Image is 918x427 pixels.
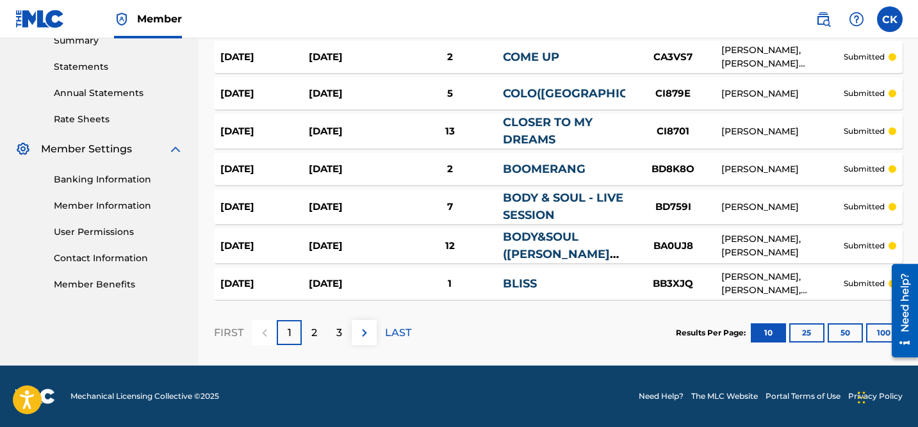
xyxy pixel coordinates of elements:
img: MLC Logo [15,10,65,28]
div: [DATE] [220,124,309,139]
img: help [849,12,864,27]
a: COLO([GEOGRAPHIC_DATA])RS [503,86,691,101]
a: Public Search [810,6,836,32]
button: 50 [828,323,863,342]
div: Help [844,6,869,32]
div: [DATE] [220,200,309,214]
p: submitted [844,240,885,252]
a: BODY & SOUL - LIVE SESSION [503,191,623,222]
a: CLOSER TO MY DREAMS [503,115,593,147]
p: submitted [844,125,885,137]
a: Contact Information [54,252,183,265]
div: [DATE] [309,50,397,65]
a: Banking Information [54,173,183,186]
span: Member Settings [41,141,132,157]
p: Results Per Page: [676,327,749,339]
div: 12 [397,239,503,254]
a: Rate Sheets [54,113,183,126]
div: [DATE] [309,239,397,254]
a: Member Benefits [54,278,183,291]
img: search [816,12,831,27]
div: [DATE] [220,162,309,177]
iframe: Chat Widget [854,366,918,427]
div: [DATE] [309,86,397,101]
div: [PERSON_NAME], [PERSON_NAME] [PERSON_NAME] [721,44,844,70]
a: Summary [54,34,183,47]
span: Mechanical Licensing Collective © 2025 [70,391,219,402]
div: User Menu [877,6,903,32]
iframe: Resource Center [882,259,918,362]
a: BLISS [503,277,537,291]
a: Portal Terms of Use [766,391,840,402]
div: BD8K8O [625,162,721,177]
p: submitted [844,88,885,99]
div: 2 [397,162,503,177]
div: [DATE] [309,277,397,291]
div: BD759I [625,200,721,214]
a: Privacy Policy [848,391,903,402]
a: Member Information [54,199,183,213]
p: 2 [311,325,317,341]
p: 3 [336,325,342,341]
div: [DATE] [309,200,397,214]
div: [PERSON_NAME] [721,87,844,101]
div: 1 [397,277,503,291]
a: COME UP [503,50,559,64]
div: 13 [397,124,503,139]
p: 1 [288,325,291,341]
div: 7 [397,200,503,214]
button: 25 [789,323,824,342]
button: 100 [866,323,901,342]
div: [PERSON_NAME] [721,163,844,176]
div: BA0UJ8 [625,239,721,254]
div: [DATE] [309,162,397,177]
img: Top Rightsholder [114,12,129,27]
div: [DATE] [309,124,397,139]
div: 2 [397,50,503,65]
div: [DATE] [220,277,309,291]
a: The MLC Website [691,391,758,402]
div: [PERSON_NAME], [PERSON_NAME], [PERSON_NAME] [721,270,844,297]
div: 5 [397,86,503,101]
div: [PERSON_NAME], [PERSON_NAME] [721,232,844,259]
a: Annual Statements [54,86,183,100]
img: Member Settings [15,141,31,157]
img: right [357,325,372,341]
a: BOOMERANG [503,162,586,176]
div: CI879E [625,86,721,101]
a: BODY&SOUL ([PERSON_NAME] REMIX) [503,230,610,278]
img: logo [15,389,55,404]
div: [PERSON_NAME] [721,125,844,138]
div: [DATE] [220,86,309,101]
div: [DATE] [220,239,309,254]
img: expand [168,141,183,157]
div: [DATE] [220,50,309,65]
a: Statements [54,60,183,74]
div: BB3XJQ [625,277,721,291]
p: submitted [844,163,885,175]
div: CI8701 [625,124,721,139]
p: submitted [844,51,885,63]
p: submitted [844,201,885,213]
a: Need Help? [639,391,684,402]
div: CA3VS7 [625,50,721,65]
a: User Permissions [54,225,183,239]
p: FIRST [214,325,243,341]
div: Drag [858,378,865,417]
span: Member [137,12,182,26]
p: submitted [844,278,885,289]
button: 10 [751,323,786,342]
div: [PERSON_NAME] [721,200,844,214]
p: LAST [385,325,411,341]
